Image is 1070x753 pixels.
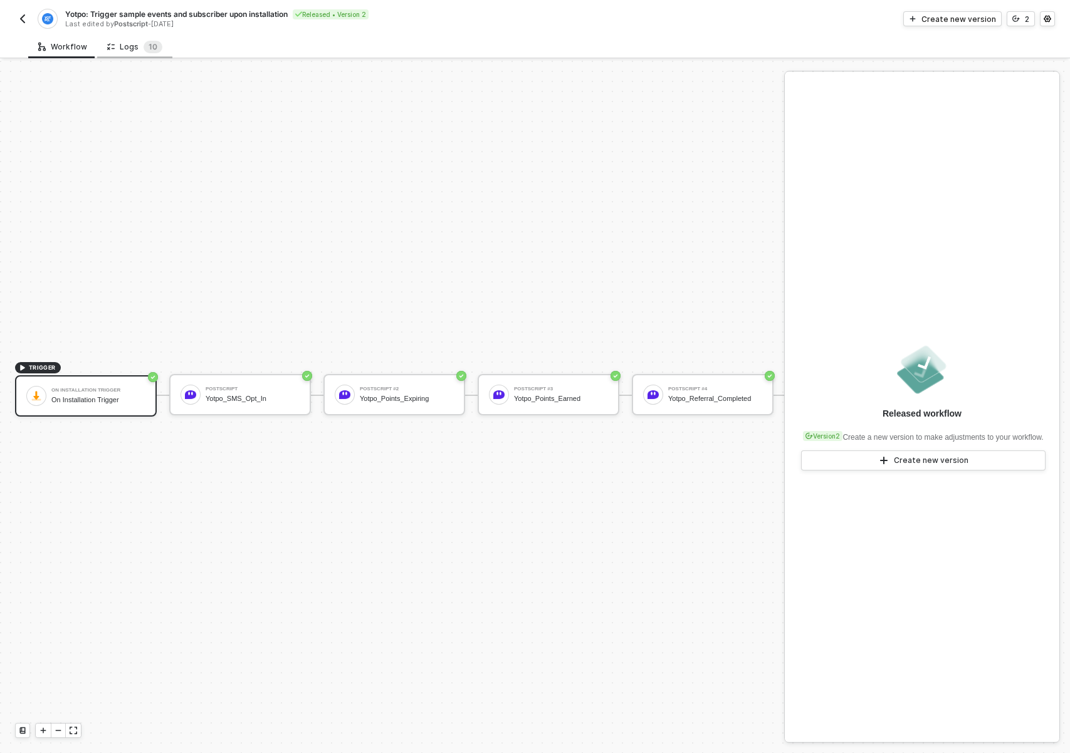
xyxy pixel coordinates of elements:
[360,387,454,392] div: Postscript #2
[894,342,950,397] img: released.png
[15,11,30,26] button: back
[149,42,152,51] span: 1
[148,372,158,382] span: icon-success-page
[206,395,300,403] div: Yotpo_SMS_Opt_In
[493,389,505,400] img: icon
[611,371,621,381] span: icon-success-page
[801,450,1046,470] button: Create new version
[765,371,775,381] span: icon-success-page
[38,42,87,52] div: Workflow
[879,455,889,465] span: icon-play
[894,455,968,465] div: Create new version
[360,395,454,403] div: Yotpo_Points_Expiring
[921,14,996,24] div: Create new version
[19,364,26,371] span: icon-play
[883,407,962,420] div: Released workflow
[70,727,77,734] span: icon-expand
[31,390,42,402] img: icon
[1025,14,1029,24] div: 2
[909,15,916,23] span: icon-play
[903,11,1002,26] button: Create new version
[293,9,369,19] div: Released • Version 2
[302,371,312,381] span: icon-success-page
[206,387,300,392] div: Postscript
[18,14,28,24] img: back
[514,387,608,392] div: Postscript #3
[803,431,842,441] div: Version 2
[114,19,148,28] span: Postscript
[144,41,162,53] sup: 10
[51,388,145,393] div: On Installation Trigger
[668,395,762,403] div: Yotpo_Referral_Completed
[107,41,162,53] div: Logs
[339,389,350,400] img: icon
[648,389,659,400] img: icon
[39,727,47,734] span: icon-play
[51,396,145,404] div: On Installation Trigger
[1007,11,1035,26] button: 2
[1044,15,1051,23] span: icon-settings
[65,9,288,19] span: Yotpo: Trigger sample events and subscriber upon installation
[805,432,813,440] span: icon-versioning
[65,19,534,29] div: Last edited by - [DATE]
[185,389,196,400] img: icon
[152,42,157,51] span: 0
[456,371,466,381] span: icon-success-page
[29,363,56,373] span: TRIGGER
[55,727,62,734] span: icon-minus
[514,395,608,403] div: Yotpo_Points_Earned
[42,13,53,24] img: integration-icon
[668,387,762,392] div: Postscript #4
[800,425,1043,443] div: Create a new version to make adjustments to your workflow.
[1012,15,1020,23] span: icon-versioning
